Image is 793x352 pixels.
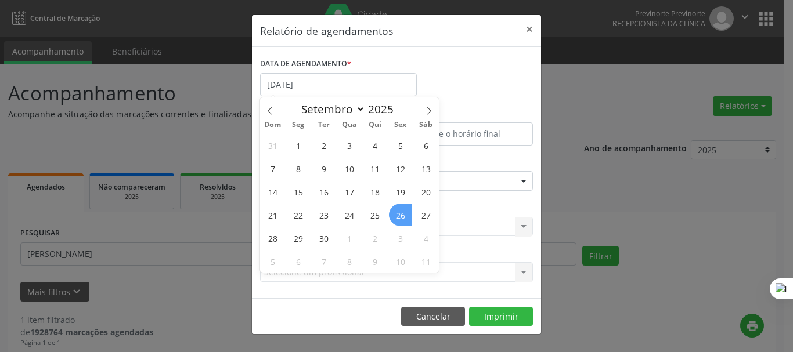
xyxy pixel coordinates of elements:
span: Setembro 1, 2025 [287,134,309,157]
span: Outubro 7, 2025 [312,250,335,273]
span: Outubro 10, 2025 [389,250,412,273]
span: Outubro 3, 2025 [389,227,412,249]
span: Setembro 25, 2025 [363,204,386,226]
label: ATÉ [399,104,533,122]
span: Ter [311,121,337,129]
span: Setembro 26, 2025 [389,204,412,226]
label: DATA DE AGENDAMENTO [260,55,351,73]
span: Setembro 20, 2025 [414,180,437,203]
span: Outubro 8, 2025 [338,250,361,273]
span: Setembro 6, 2025 [414,134,437,157]
input: Selecione uma data ou intervalo [260,73,417,96]
button: Close [518,15,541,43]
span: Outubro 6, 2025 [287,250,309,273]
select: Month [295,101,365,117]
span: Setembro 11, 2025 [363,157,386,180]
input: Year [365,101,403,117]
span: Setembro 19, 2025 [389,180,412,203]
span: Setembro 7, 2025 [261,157,284,180]
span: Sáb [413,121,439,129]
span: Setembro 17, 2025 [338,180,361,203]
span: Outubro 5, 2025 [261,250,284,273]
span: Setembro 5, 2025 [389,134,412,157]
span: Setembro 13, 2025 [414,157,437,180]
span: Qui [362,121,388,129]
span: Outubro 11, 2025 [414,250,437,273]
button: Cancelar [401,307,465,326]
input: Selecione o horário final [399,122,533,146]
span: Outubro 2, 2025 [363,227,386,249]
span: Setembro 29, 2025 [287,227,309,249]
span: Setembro 8, 2025 [287,157,309,180]
span: Outubro 1, 2025 [338,227,361,249]
span: Qua [337,121,362,129]
span: Outubro 9, 2025 [363,250,386,273]
span: Setembro 22, 2025 [287,204,309,226]
span: Setembro 12, 2025 [389,157,412,180]
span: Setembro 2, 2025 [312,134,335,157]
span: Dom [260,121,286,129]
span: Setembro 24, 2025 [338,204,361,226]
span: Setembro 4, 2025 [363,134,386,157]
span: Setembro 30, 2025 [312,227,335,249]
h5: Relatório de agendamentos [260,23,393,38]
span: Setembro 18, 2025 [363,180,386,203]
span: Setembro 14, 2025 [261,180,284,203]
span: Setembro 16, 2025 [312,180,335,203]
span: Setembro 15, 2025 [287,180,309,203]
span: Sex [388,121,413,129]
span: Setembro 28, 2025 [261,227,284,249]
span: Setembro 27, 2025 [414,204,437,226]
span: Outubro 4, 2025 [414,227,437,249]
span: Setembro 23, 2025 [312,204,335,226]
span: Setembro 3, 2025 [338,134,361,157]
span: Setembro 21, 2025 [261,204,284,226]
button: Imprimir [469,307,533,326]
span: Agosto 31, 2025 [261,134,284,157]
span: Setembro 9, 2025 [312,157,335,180]
span: Setembro 10, 2025 [338,157,361,180]
span: Seg [286,121,311,129]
